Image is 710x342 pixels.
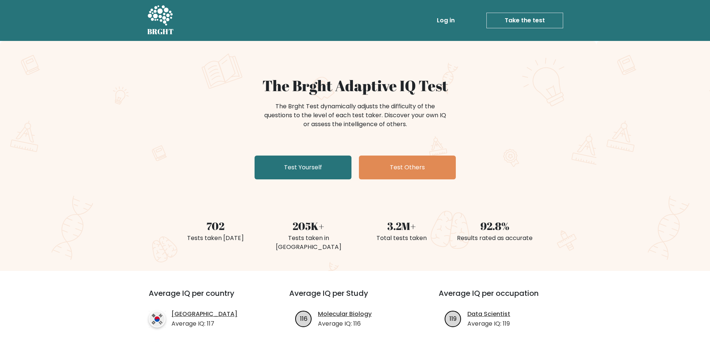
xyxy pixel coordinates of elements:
[453,218,537,234] div: 92.8%
[300,314,307,323] text: 116
[360,234,444,243] div: Total tests taken
[449,314,457,323] text: 119
[147,27,174,36] h5: BRGHT
[467,319,510,328] p: Average IQ: 119
[171,310,237,319] a: [GEOGRAPHIC_DATA]
[147,3,174,38] a: BRGHT
[149,311,165,327] img: country
[434,13,458,28] a: Log in
[262,102,448,129] div: The Brght Test dynamically adjusts the difficulty of the questions to the level of each test take...
[359,156,456,179] a: Test Others
[255,156,351,179] a: Test Yourself
[360,218,444,234] div: 3.2M+
[171,319,237,328] p: Average IQ: 117
[173,218,258,234] div: 702
[173,77,537,95] h1: The Brght Adaptive IQ Test
[266,234,351,252] div: Tests taken in [GEOGRAPHIC_DATA]
[266,218,351,234] div: 205K+
[439,289,570,307] h3: Average IQ per occupation
[289,289,421,307] h3: Average IQ per Study
[173,234,258,243] div: Tests taken [DATE]
[149,289,262,307] h3: Average IQ per country
[318,319,372,328] p: Average IQ: 116
[467,310,510,319] a: Data Scientist
[318,310,372,319] a: Molecular Biology
[486,13,563,28] a: Take the test
[453,234,537,243] div: Results rated as accurate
